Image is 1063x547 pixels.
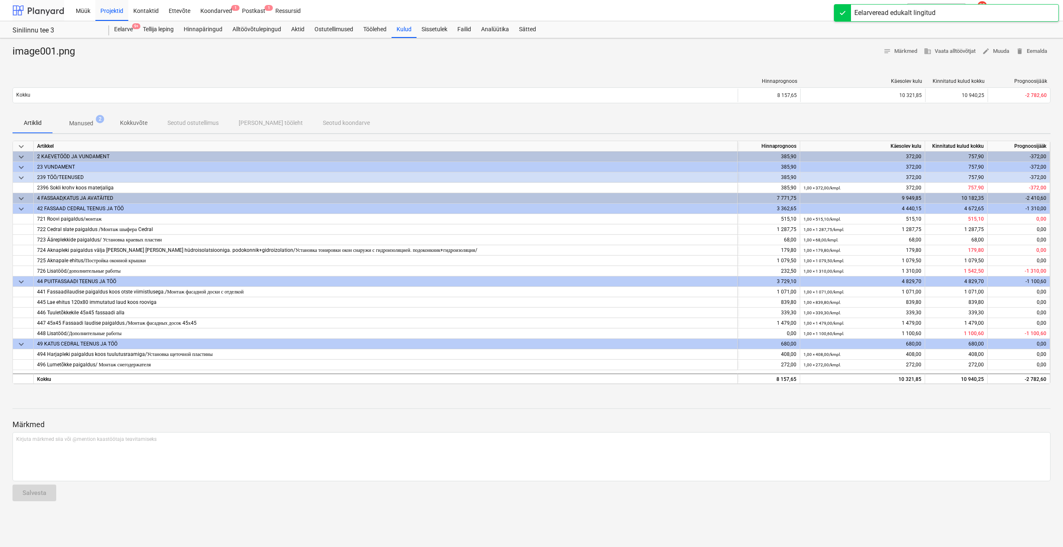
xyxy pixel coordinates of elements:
[738,204,800,214] div: 3 362,65
[738,141,800,152] div: Hinnaprognoos
[738,89,800,102] div: 8 157,65
[1021,507,1063,547] iframe: Chat Widget
[800,141,925,152] div: Käesolev kulu
[37,193,734,203] div: 4 FASSAAD,KATUS JA AVATÄITED
[982,47,1009,56] span: Muuda
[37,268,121,274] span: 726 Lisatööd/дополнительные работы
[286,21,309,38] a: Aktid
[803,259,844,263] small: 1,00 × 1 079,50 / kmpl.
[803,248,841,253] small: 1,00 × 179,80 / kmpl.
[1016,47,1023,55] span: delete
[358,21,392,38] a: Töölehed
[1036,247,1046,253] span: 0,00
[1029,185,1046,191] span: -372,00
[988,162,1050,172] div: -372,00
[1025,331,1046,336] span: -1 100,60
[803,152,921,162] div: 372,00
[1036,216,1046,222] span: 0,00
[1037,351,1046,357] span: 0,00
[803,183,921,193] div: 372,00
[138,21,179,38] div: Tellija leping
[738,297,800,308] div: 839,80
[1037,289,1046,295] span: 0,00
[803,352,841,357] small: 1,00 × 408,00 / kmpl.
[804,78,922,84] div: Käesolev kulu
[120,119,147,127] p: Kokkuvõte
[1037,299,1046,305] span: 0,00
[1025,268,1046,274] span: -1 310,00
[1025,92,1047,98] span: -2 782,60
[1037,362,1046,368] span: 0,00
[738,287,800,297] div: 1 071,00
[883,47,891,55] span: notes
[37,339,734,349] div: 49 KATUS CEDRAL TEENUS JA TÖÖ
[738,193,800,204] div: 7 771,75
[803,193,921,204] div: 9 949,85
[991,78,1047,84] div: Prognoosijääk
[988,141,1050,152] div: Prognoosijääk
[803,269,844,273] small: 1,00 × 1 310,00 / kmpl.
[803,245,921,256] div: 179,80
[803,235,921,245] div: 68,00
[22,119,42,127] p: Artiklid
[37,351,213,357] span: 494 Harjapleki paigaldus koos tuulutusraamiga/Установка щеточной пластины
[738,235,800,245] div: 68,00
[109,21,138,38] div: Eelarve
[738,328,800,339] div: 0,00
[738,349,800,360] div: 408,00
[803,214,921,224] div: 515,10
[452,21,476,38] div: Failid
[16,204,26,214] span: keyboard_arrow_down
[16,194,26,204] span: keyboard_arrow_down
[803,331,844,336] small: 1,00 × 1 100,60 / kmpl.
[227,21,286,38] div: Alltöövõtulepingud
[309,21,358,38] a: Ostutellimused
[964,268,984,274] span: 1 542,50
[929,78,985,84] div: Kinnitatud kulud kokku
[96,115,104,123] span: 2
[109,21,138,38] a: Eelarve9+
[12,45,82,58] div: image001.png
[803,297,921,308] div: 839,80
[803,266,921,276] div: 1 310,00
[988,373,1050,384] div: -2 782,60
[37,362,151,368] span: 496 Lumetõkke paigaldus/ Монтаж снегодержателя
[803,162,921,172] div: 372,00
[803,374,921,385] div: 10 321,85
[392,21,417,38] a: Kulud
[738,256,800,266] div: 1 079,50
[1037,310,1046,316] span: 0,00
[968,362,984,368] span: 272,00
[925,152,988,162] div: 757,90
[514,21,541,38] a: Sätted
[37,299,157,305] span: 445 Lae ehitus 120x80 immutatud laud koos rooviga
[738,162,800,172] div: 385,90
[979,45,1013,58] button: Muuda
[34,373,738,384] div: Kokku
[803,363,841,367] small: 1,00 × 272,00 / kmpl.
[803,339,921,349] div: 680,00
[69,119,93,128] p: Manused
[738,224,800,235] div: 1 287,75
[925,339,988,349] div: 680,00
[924,47,931,55] span: business
[803,328,921,339] div: 1 100,60
[988,152,1050,162] div: -372,00
[964,320,984,326] span: 1 479,00
[1037,258,1046,264] span: 0,00
[854,8,936,18] div: Eelarveread edukalt lingitud
[179,21,227,38] a: Hinnapäringud
[924,47,976,56] span: Vaata alltöövõtjat
[968,216,984,222] span: 515,10
[988,172,1050,183] div: -372,00
[16,142,26,152] span: keyboard_arrow_down
[803,186,841,190] small: 1,00 × 372,00 / kmpl.
[982,47,990,55] span: edit
[803,318,921,328] div: 1 479,00
[988,204,1050,214] div: -1 310,00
